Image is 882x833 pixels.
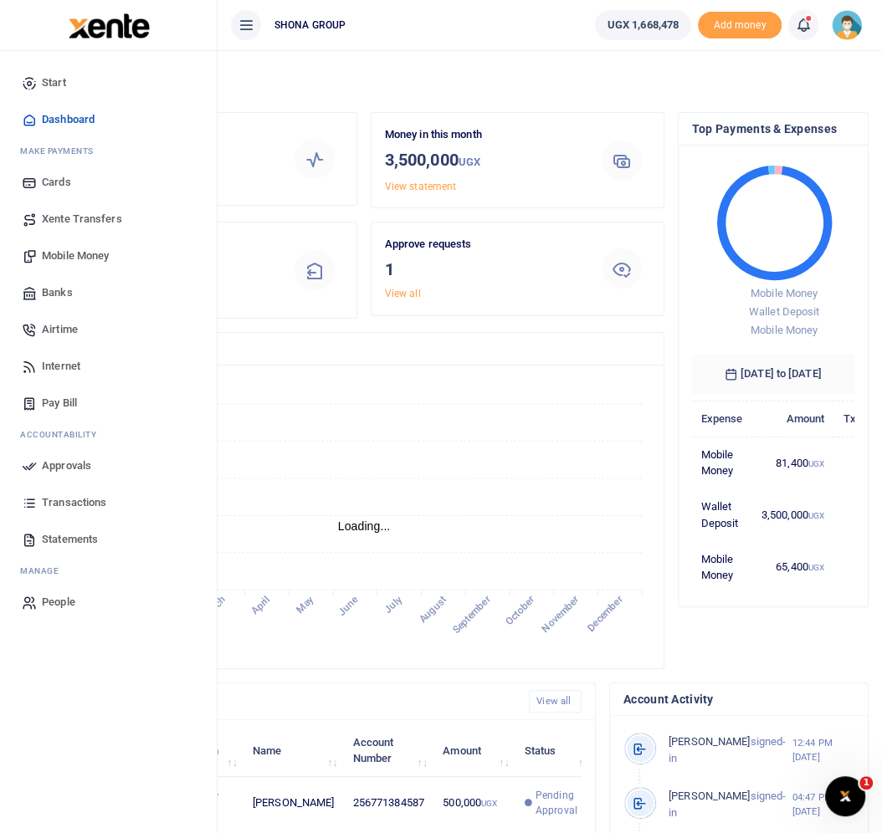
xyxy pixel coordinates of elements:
[669,788,792,823] p: signed-in
[28,566,59,575] span: anage
[42,321,78,338] span: Airtime
[750,324,817,336] span: Mobile Money
[42,395,77,411] span: Pay Bill
[417,593,449,625] tspan: August
[808,511,824,520] small: UGX
[13,138,203,164] li: M
[13,447,203,484] a: Approvals
[343,725,433,777] th: Account Number: activate to sort column ascending
[450,592,493,635] tspan: September
[385,181,456,192] a: View statement
[13,558,203,584] li: M
[13,422,203,447] li: Ac
[13,348,203,385] a: Internet
[692,120,855,138] h4: Top Payments & Expenses
[692,401,752,437] th: Expense
[294,593,315,615] tspan: May
[540,592,582,634] tspan: November
[459,156,480,168] small: UGX
[698,18,782,30] a: Add money
[13,201,203,238] a: Xente Transfers
[13,238,203,274] a: Mobile Money
[13,385,203,422] a: Pay Bill
[78,692,515,710] h4: Recent Transactions
[752,488,834,540] td: 3,500,000
[249,593,272,616] tspan: April
[42,594,75,611] span: People
[808,563,824,572] small: UGX
[692,354,855,394] h6: [DATE] to [DATE]
[748,305,818,318] span: Wallet Deposit
[343,777,433,829] td: 256771384587
[698,12,782,39] span: Add money
[385,257,581,282] h3: 1
[529,690,582,713] a: View all
[336,592,361,617] tspan: June
[13,521,203,558] a: Statements
[13,274,203,311] a: Banks
[64,72,869,90] h4: Hello Janat
[752,541,834,593] td: 65,400
[692,437,752,488] td: Mobile Money
[608,17,679,33] span: UGX 1,668,478
[42,74,66,91] span: Start
[42,211,122,227] span: Xente Transfers
[752,401,834,437] th: Amount
[13,311,203,348] a: Airtime
[69,13,150,38] img: logo-large
[28,146,94,156] span: ake Payments
[433,725,515,777] th: Amount: activate to sort column ascending
[595,10,691,40] a: UGX 1,668,478
[833,541,877,593] td: 1
[78,340,650,358] h4: Transactions Overview
[692,488,752,540] td: Wallet Deposit
[67,18,150,31] a: logo-small logo-large logo-large
[433,777,515,829] td: 500,000
[13,64,203,101] a: Start
[33,430,96,439] span: countability
[42,248,109,264] span: Mobile Money
[833,437,877,488] td: 1
[833,488,877,540] td: 1
[481,799,497,808] small: UGX
[385,147,581,175] h3: 3,500,000
[752,437,834,488] td: 81,400
[792,790,854,819] small: 04:47 PM [DATE]
[825,776,865,816] iframe: Intercom live chat
[585,592,626,633] tspan: December
[13,584,203,621] a: People
[623,690,854,708] h4: Account Activity
[385,288,421,299] a: View all
[792,736,854,764] small: 12:44 PM [DATE]
[268,18,352,33] span: SHONA GROUP
[669,735,750,748] span: [PERSON_NAME]
[13,484,203,521] a: Transactions
[42,111,95,128] span: Dashboard
[42,457,91,474] span: Approvals
[13,101,203,138] a: Dashboard
[42,284,73,301] span: Banks
[42,174,71,191] span: Cards
[42,358,80,375] span: Internet
[244,725,344,777] th: Name: activate to sort column ascending
[832,10,869,40] a: profile-user
[669,790,750,802] span: [PERSON_NAME]
[832,10,862,40] img: profile-user
[382,593,404,615] tspan: July
[385,236,581,253] p: Approve requests
[385,126,581,144] p: Money in this month
[503,592,537,626] tspan: October
[833,401,877,437] th: Txns
[13,164,203,201] a: Cards
[244,777,344,829] td: [PERSON_NAME]
[859,776,873,790] span: 1
[515,725,594,777] th: Status: activate to sort column ascending
[338,519,391,533] text: Loading...
[536,788,585,818] span: Pending Approval
[669,733,792,769] p: signed-in
[692,541,752,593] td: Mobile Money
[750,287,817,299] span: Mobile Money
[808,459,824,468] small: UGX
[588,10,698,40] li: Wallet ballance
[42,531,98,548] span: Statements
